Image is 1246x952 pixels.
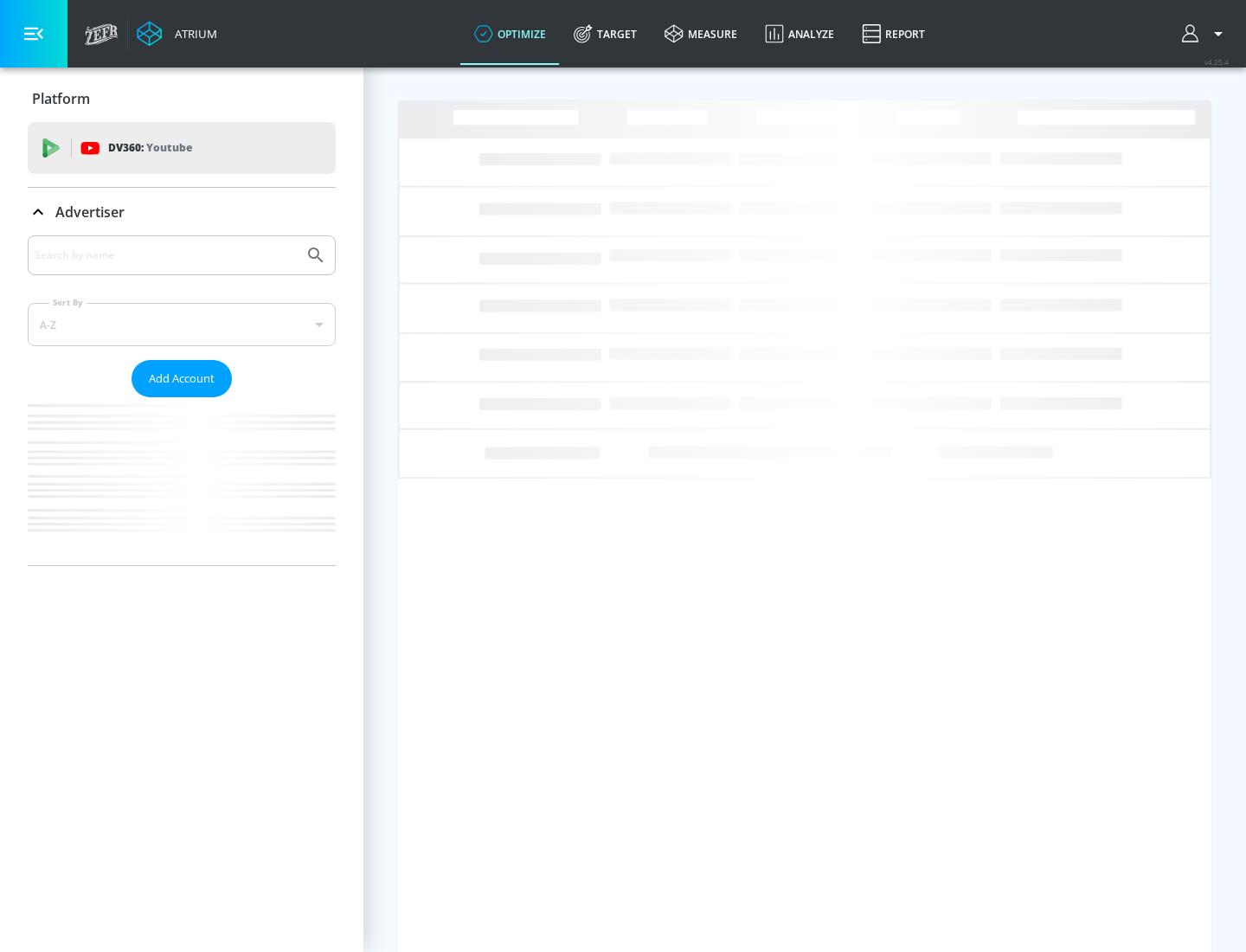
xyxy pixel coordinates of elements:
div: A-Z [28,303,336,346]
p: Platform [32,89,90,108]
nav: list of Advertiser [28,397,336,565]
span: Add Account [149,369,215,389]
div: DV360: Youtube [28,122,336,174]
a: optimize [460,3,560,65]
p: DV360: [108,138,192,158]
a: Report [848,3,939,65]
a: measure [651,3,751,65]
div: Atrium [168,26,217,42]
input: Search by name [35,244,297,267]
div: Platform [28,74,336,123]
p: Advertiser [55,203,125,222]
p: Youtube [146,138,192,157]
span: v 4.25.4 [1204,57,1229,67]
div: Advertiser [28,188,336,236]
a: Target [560,3,651,65]
button: Add Account [132,360,232,397]
div: Advertiser [28,235,336,565]
label: Sort By [49,297,87,308]
a: Atrium [137,21,217,47]
a: Analyze [751,3,848,65]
